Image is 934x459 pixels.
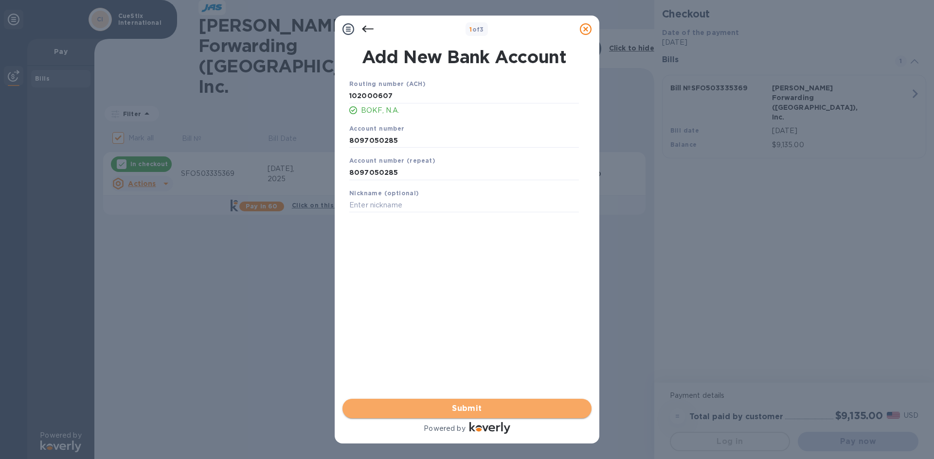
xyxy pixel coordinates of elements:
[361,105,579,116] p: BOKF, N.A.
[349,166,579,180] input: Enter account number
[349,189,419,197] b: Nickname (optional)
[350,403,584,414] span: Submit
[349,157,435,164] b: Account number (repeat)
[469,26,484,33] b: of 3
[343,47,585,67] h1: Add New Bank Account
[424,424,465,434] p: Powered by
[349,125,405,132] b: Account number
[342,399,592,418] button: Submit
[469,422,510,434] img: Logo
[349,80,426,87] b: Routing number (ACH)
[469,26,472,33] span: 1
[349,89,579,103] input: Enter routing number
[349,133,579,148] input: Enter account number
[349,198,579,213] input: Enter nickname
